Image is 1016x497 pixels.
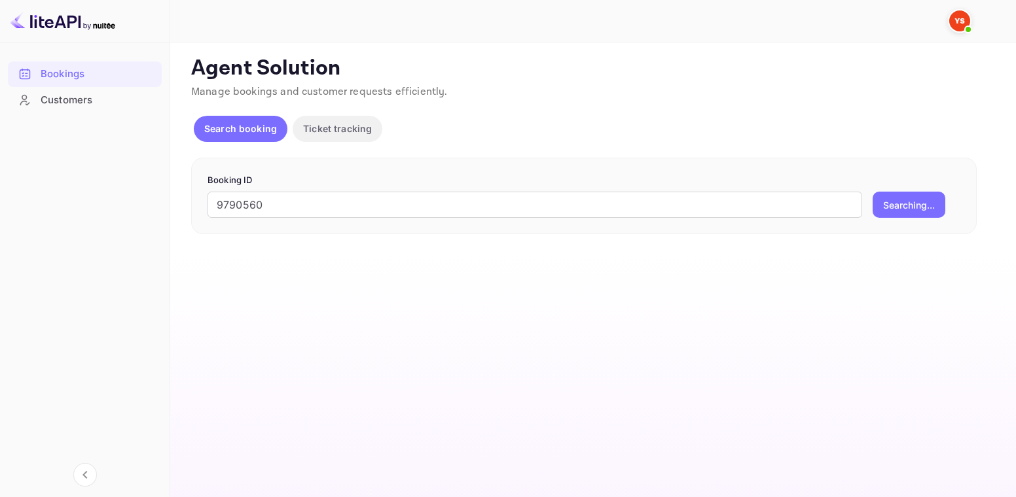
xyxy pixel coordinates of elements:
[41,67,155,82] div: Bookings
[191,56,992,82] p: Agent Solution
[208,192,862,218] input: Enter Booking ID (e.g., 63782194)
[10,10,115,31] img: LiteAPI logo
[41,93,155,108] div: Customers
[303,122,372,135] p: Ticket tracking
[8,88,162,113] div: Customers
[191,85,448,99] span: Manage bookings and customer requests efficiently.
[73,463,97,487] button: Collapse navigation
[8,61,162,86] a: Bookings
[949,10,970,31] img: Yandex Support
[204,122,277,135] p: Search booking
[208,174,960,187] p: Booking ID
[8,88,162,112] a: Customers
[873,192,945,218] button: Searching...
[8,61,162,87] div: Bookings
